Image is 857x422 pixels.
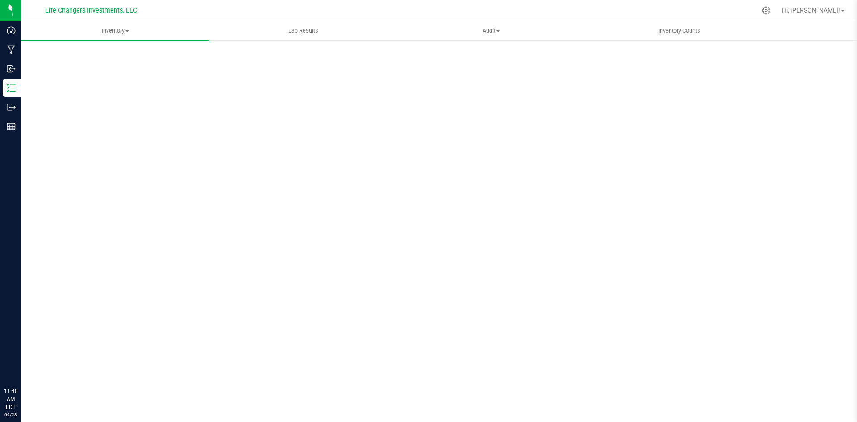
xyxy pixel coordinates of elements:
a: Inventory [21,21,209,40]
span: Inventory Counts [646,27,712,35]
span: Hi, [PERSON_NAME]! [782,7,840,14]
a: Audit [397,21,585,40]
a: Lab Results [209,21,397,40]
span: Life Changers Investments, LLC [45,7,137,14]
inline-svg: Inbound [7,64,16,73]
a: Inventory Counts [586,21,774,40]
span: Lab Results [276,27,330,35]
p: 11:40 AM EDT [4,387,17,411]
inline-svg: Inventory [7,84,16,92]
div: Manage settings [761,6,772,15]
span: Audit [398,27,585,35]
span: Inventory [21,27,209,35]
p: 09/23 [4,411,17,418]
inline-svg: Manufacturing [7,45,16,54]
inline-svg: Reports [7,122,16,131]
inline-svg: Dashboard [7,26,16,35]
inline-svg: Outbound [7,103,16,112]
